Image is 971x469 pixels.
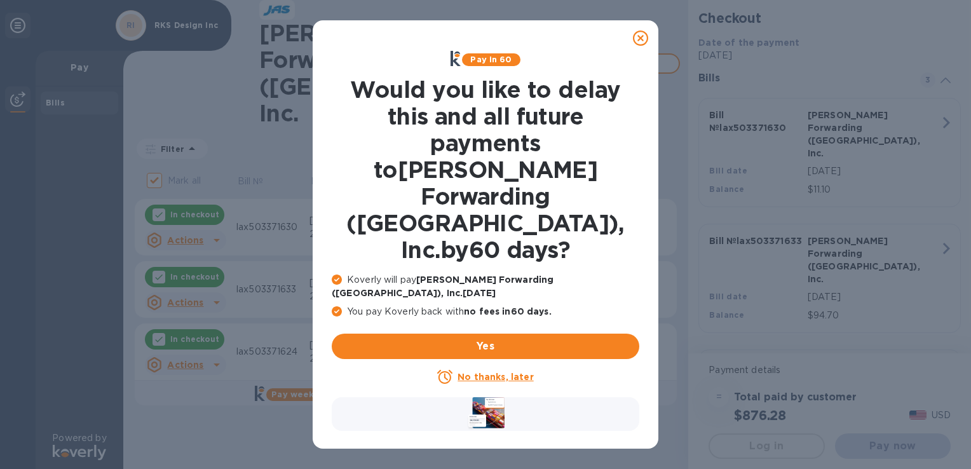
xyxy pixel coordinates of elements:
[464,306,551,316] b: no fees in 60 days .
[332,273,639,300] p: Koverly will pay
[342,339,629,354] span: Yes
[332,275,553,298] b: [PERSON_NAME] Forwarding ([GEOGRAPHIC_DATA]), Inc. [DATE]
[458,372,533,382] u: No thanks, later
[332,334,639,359] button: Yes
[332,305,639,318] p: You pay Koverly back with
[332,76,639,263] h1: Would you like to delay this and all future payments to [PERSON_NAME] Forwarding ([GEOGRAPHIC_DAT...
[470,55,512,64] b: Pay in 60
